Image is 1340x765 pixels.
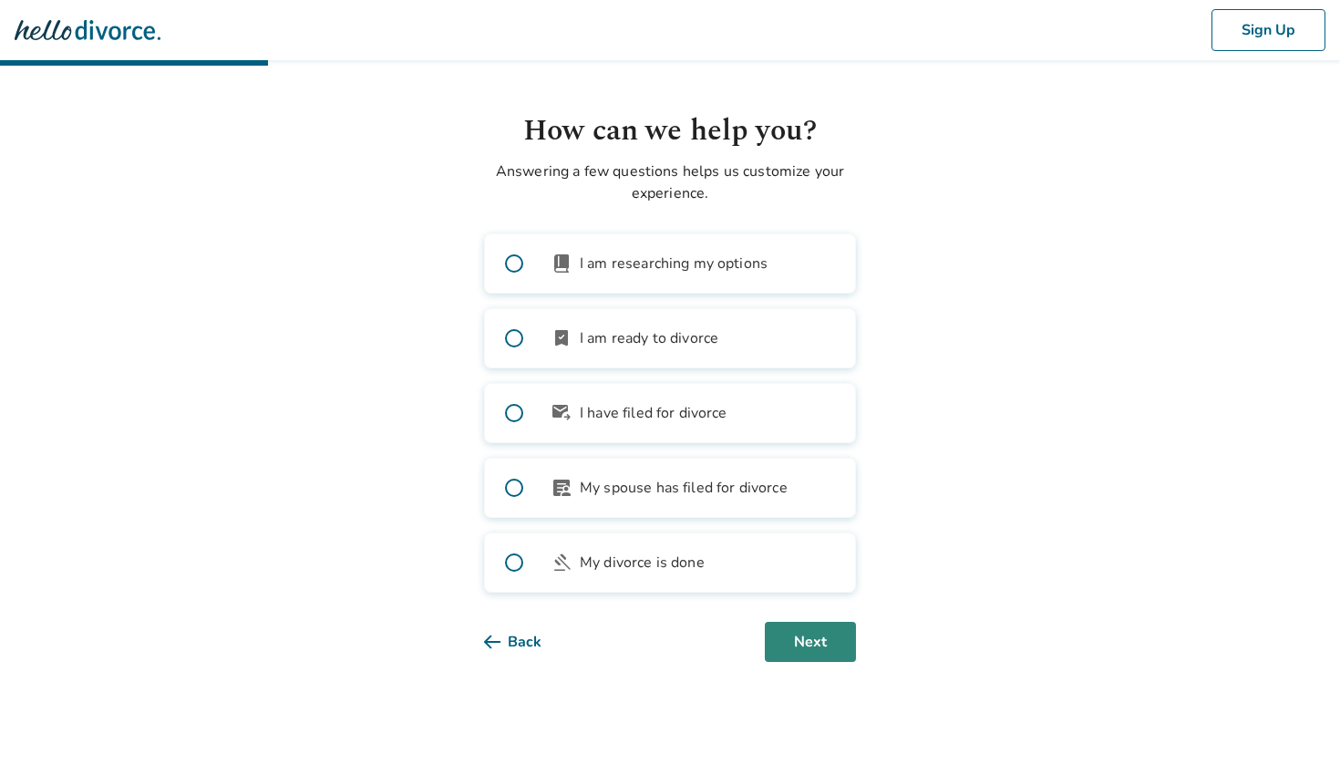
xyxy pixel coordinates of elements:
span: gavel [551,552,572,574]
button: Back [484,622,571,662]
span: bookmark_check [551,327,572,349]
span: I have filed for divorce [580,402,727,424]
img: Hello Divorce Logo [15,12,160,48]
button: Next [765,622,856,662]
span: My divorce is done [580,552,705,574]
span: I am researching my options [580,253,768,274]
span: I am ready to divorce [580,327,718,349]
h1: How can we help you? [484,109,856,153]
button: Sign Up [1211,9,1325,51]
span: article_person [551,477,572,499]
span: outgoing_mail [551,402,572,424]
p: Answering a few questions helps us customize your experience. [484,160,856,204]
span: book_2 [551,253,572,274]
iframe: Chat Widget [1249,677,1340,765]
span: My spouse has filed for divorce [580,477,788,499]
